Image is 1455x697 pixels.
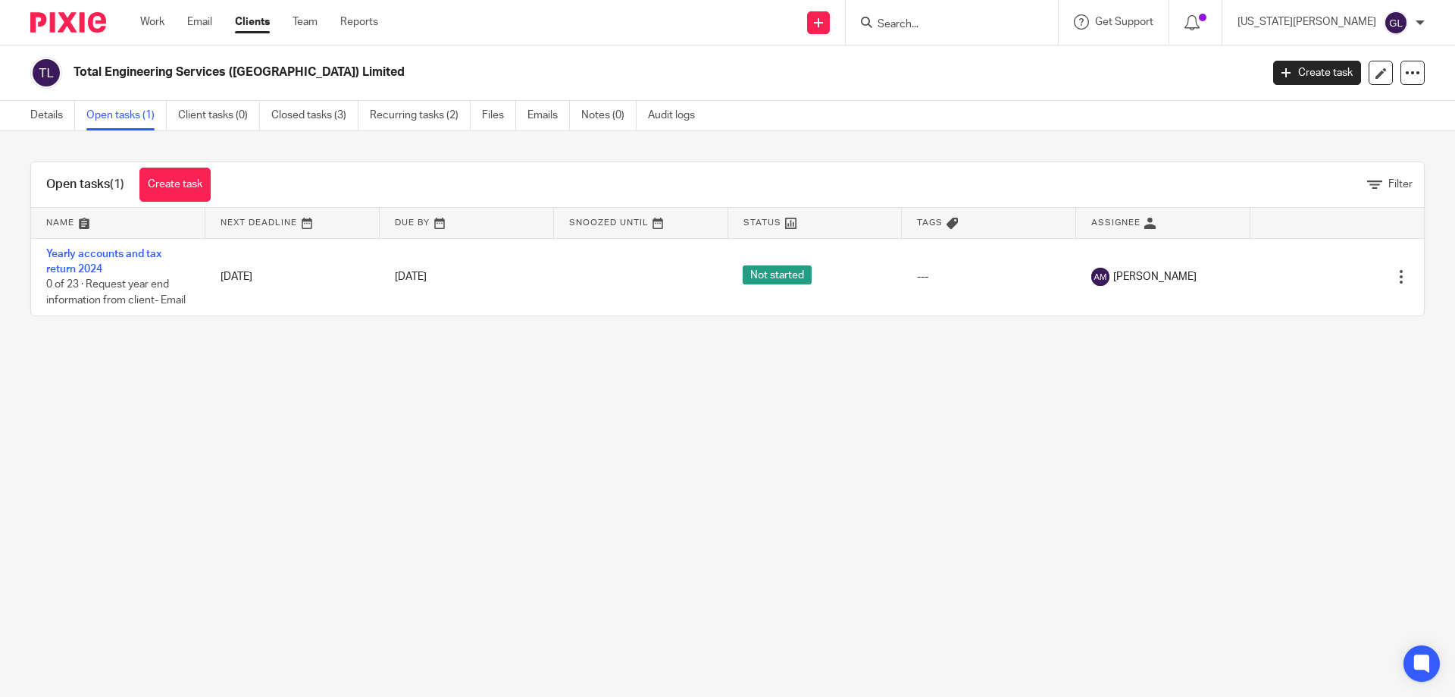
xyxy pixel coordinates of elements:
a: Closed tasks (3) [271,101,358,130]
a: Create task [139,168,211,202]
span: [DATE] [395,272,427,282]
h2: Total Engineering Services ([GEOGRAPHIC_DATA]) Limited [74,64,1015,80]
a: Notes (0) [581,101,637,130]
span: 0 of 23 · Request year end information from client- Email [46,279,186,306]
a: Client tasks (0) [178,101,260,130]
a: Open tasks (1) [86,101,167,130]
a: Team [293,14,318,30]
input: Search [876,18,1012,32]
span: [PERSON_NAME] [1113,269,1197,284]
span: Filter [1388,179,1413,190]
a: Details [30,101,75,130]
a: Email [187,14,212,30]
span: Snoozed Until [569,218,649,227]
a: Emails [527,101,570,130]
td: [DATE] [205,238,380,316]
a: Yearly accounts and tax return 2024 [46,249,161,275]
span: (1) [110,178,124,190]
p: [US_STATE][PERSON_NAME] [1238,14,1376,30]
img: svg%3E [1384,11,1408,35]
a: Recurring tasks (2) [370,101,471,130]
img: svg%3E [1091,268,1109,286]
a: Audit logs [648,101,706,130]
a: Reports [340,14,378,30]
a: Clients [235,14,270,30]
span: Not started [743,265,812,284]
span: Tags [917,218,943,227]
img: svg%3E [30,57,62,89]
a: Work [140,14,164,30]
img: Pixie [30,12,106,33]
div: --- [917,269,1061,284]
span: Get Support [1095,17,1153,27]
a: Create task [1273,61,1361,85]
h1: Open tasks [46,177,124,193]
span: Status [743,218,781,227]
a: Files [482,101,516,130]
